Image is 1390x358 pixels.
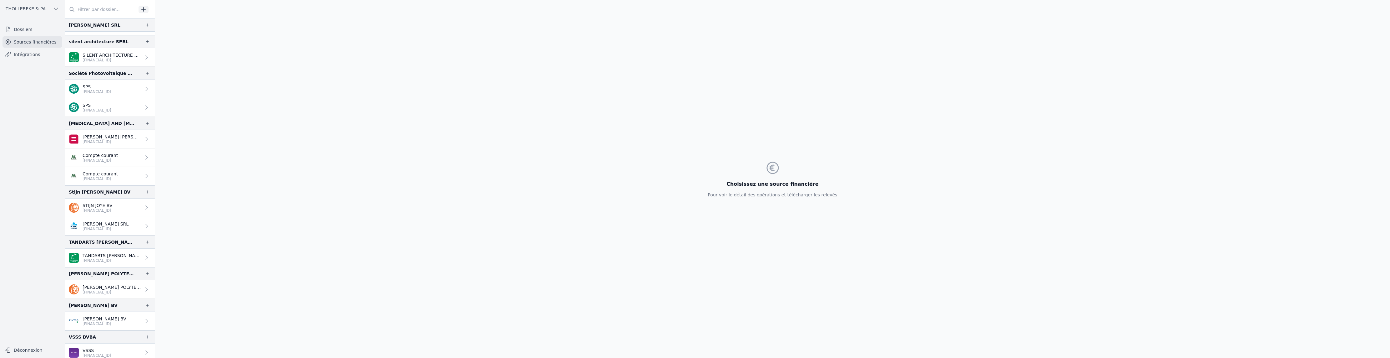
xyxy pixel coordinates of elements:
p: VSSS [83,347,111,354]
img: BNP_BE_BUSINESS_GEBABEBB.png [69,52,79,62]
div: TANDARTS [PERSON_NAME] BV [69,238,135,246]
p: SILENT ARCHITECTURE SPRL [83,52,141,58]
p: [PERSON_NAME] POLYTECHNIQUE SRL [83,284,141,290]
p: [FINANCIAL_ID] [83,89,111,94]
a: SPS [FINANCIAL_ID] [65,80,155,98]
p: [FINANCIAL_ID] [83,258,141,263]
div: [PERSON_NAME] SRL [69,21,120,29]
img: ing.png [69,284,79,294]
a: Compte courant [FINANCIAL_ID] [65,167,155,185]
div: VSSS BVBA [69,333,96,341]
p: [FINANCIAL_ID] [83,208,113,213]
img: NAGELMACKERS_BNAGBEBBXXX.png [69,171,79,181]
button: THOLLEBEKE & PARTNERS bvbvba BVBA [3,4,62,14]
p: STIJN JOYE BV [83,202,113,209]
div: [MEDICAL_DATA] AND [MEDICAL_DATA] BV [69,120,135,127]
button: Déconnexion [3,345,62,355]
div: Société Photovoltaique et de Services SA [69,70,135,77]
a: Intégrations [3,49,62,60]
p: SPS [83,102,111,108]
p: [FINANCIAL_ID] [83,58,141,63]
p: [FINANCIAL_ID] [83,139,141,144]
p: Compte courant [83,152,118,158]
a: Compte courant [FINANCIAL_ID] [65,148,155,167]
p: TANDARTS [PERSON_NAME] B [83,252,141,259]
p: [FINANCIAL_ID] [83,321,126,326]
img: FINTRO_BE_BUSINESS_GEBABEBB.png [69,316,79,326]
a: SILENT ARCHITECTURE SPRL [FINANCIAL_ID] [65,48,155,67]
a: [PERSON_NAME] SRL [FINANCIAL_ID] [65,217,155,236]
a: Dossiers [3,24,62,35]
p: [FINANCIAL_ID] [83,353,111,358]
img: KBC_BRUSSELS_KREDBEBB.png [69,221,79,231]
div: [PERSON_NAME] POLYTECHNIQUE BV [69,270,135,278]
div: Stijn [PERSON_NAME] BV [69,188,130,196]
img: BNP_BE_BUSINESS_GEBABEBB.png [69,253,79,263]
a: [PERSON_NAME] [PERSON_NAME] [FINANCIAL_ID] [65,130,155,148]
img: belfius-1.png [69,134,79,144]
img: BEOBANK_CTBKBEBX.png [69,348,79,358]
img: triodosbank.png [69,102,79,112]
div: [PERSON_NAME] BV [69,302,118,309]
div: silent architecture SPRL [69,38,129,45]
p: [FINANCIAL_ID] [83,176,118,181]
a: STIJN JOYE BV [FINANCIAL_ID] [65,199,155,217]
p: Compte courant [83,171,118,177]
img: NAGELMACKERS_BNAGBEBBXXX.png [69,153,79,163]
p: [FINANCIAL_ID] [83,290,141,295]
h3: Choisissez une source financière [708,180,837,188]
a: [PERSON_NAME] POLYTECHNIQUE SRL [FINANCIAL_ID] [65,280,155,299]
a: SPS [FINANCIAL_ID] [65,98,155,117]
a: [PERSON_NAME] BV [FINANCIAL_ID] [65,312,155,330]
p: [FINANCIAL_ID] [83,158,118,163]
p: [PERSON_NAME] BV [83,316,126,322]
p: [PERSON_NAME] [PERSON_NAME] [83,134,141,140]
a: Sources financières [3,36,62,48]
p: [PERSON_NAME] SRL [83,221,129,227]
img: triodosbank.png [69,84,79,94]
p: [FINANCIAL_ID] [83,108,111,113]
p: [FINANCIAL_ID] [83,226,129,231]
a: TANDARTS [PERSON_NAME] B [FINANCIAL_ID] [65,249,155,267]
input: Filtrer par dossier... [65,4,136,15]
img: ing.png [69,203,79,213]
p: SPS [83,84,111,90]
span: THOLLEBEKE & PARTNERS bvbvba BVBA [6,6,50,12]
p: Pour voir le détail des opérations et télécharger les relevés [708,192,837,198]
